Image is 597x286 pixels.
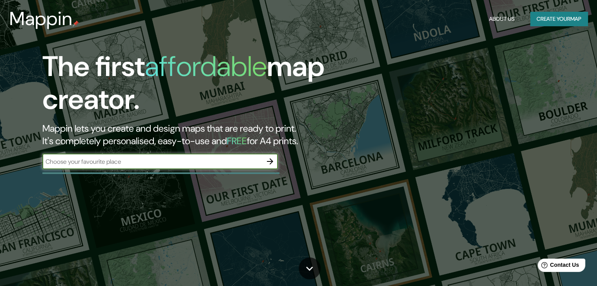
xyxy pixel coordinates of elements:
[42,122,341,147] h2: Mappin lets you create and design maps that are ready to print. It's completely personalised, eas...
[145,48,267,85] h1: affordable
[530,12,588,26] button: Create yourmap
[42,157,262,166] input: Choose your favourite place
[227,135,247,147] h5: FREE
[9,8,73,30] h3: Mappin
[42,50,341,122] h1: The first map creator.
[486,12,518,26] button: About Us
[73,20,79,27] img: mappin-pin
[527,255,588,277] iframe: Help widget launcher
